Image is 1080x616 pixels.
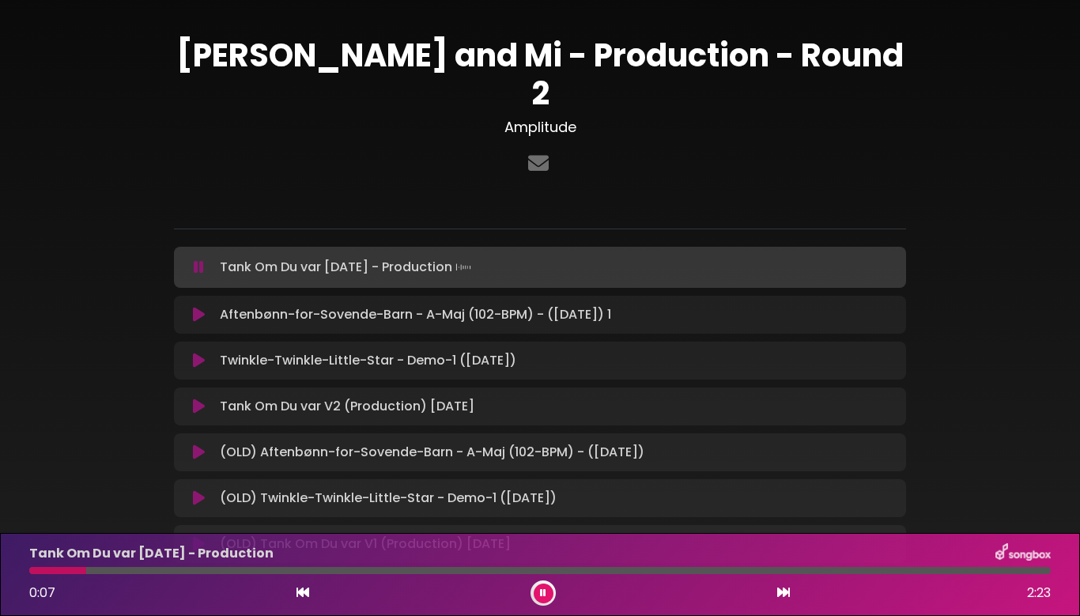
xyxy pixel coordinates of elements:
p: (OLD) Aftenbønn-for-Sovende-Barn - A-Maj (102-BPM) - ([DATE]) [220,443,644,462]
p: Tank Om Du var [DATE] - Production [29,544,274,563]
p: Tank Om Du var [DATE] - Production [220,256,474,278]
h3: Amplitude [174,119,906,136]
span: 0:07 [29,584,55,602]
img: songbox-logo-white.png [995,543,1051,564]
p: Twinkle-Twinkle-Little-Star - Demo-1 ([DATE]) [220,351,516,370]
h1: [PERSON_NAME] and Mi - Production - Round 2 [174,36,906,112]
p: Aftenbønn-for-Sovende-Barn - A-Maj (102-BPM) - ([DATE]) 1 [220,305,611,324]
p: Tank Om Du var V2 (Production) [DATE] [220,397,474,416]
img: waveform4.gif [452,256,474,278]
span: 2:23 [1027,584,1051,603]
p: (OLD) Twinkle-Twinkle-Little-Star - Demo-1 ([DATE]) [220,489,557,508]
